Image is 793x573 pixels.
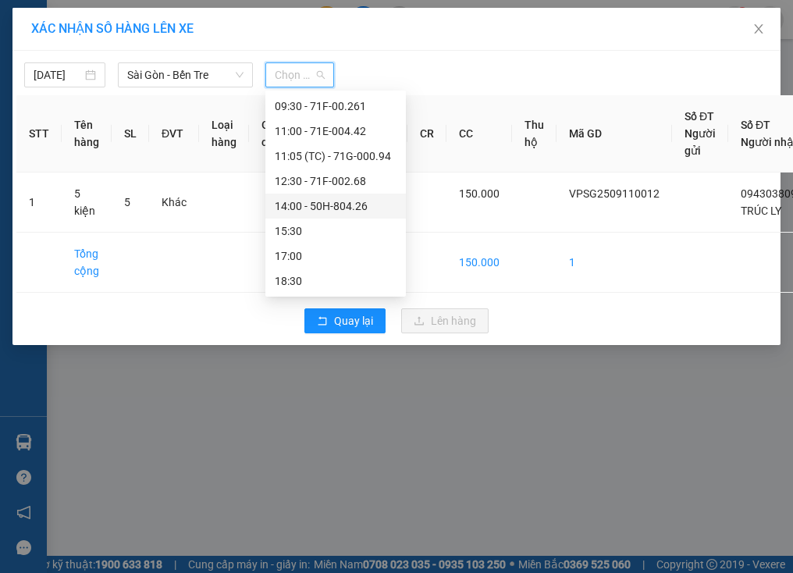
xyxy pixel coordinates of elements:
[407,95,446,173] th: CR
[275,198,396,215] div: 14:00 - 50H-804.26
[16,95,62,173] th: STT
[459,187,500,200] span: 150.000
[275,98,396,115] div: 09:30 - 71F-00.261
[741,119,770,131] span: Số ĐT
[334,312,373,329] span: Quay lại
[149,173,199,233] td: Khác
[737,8,781,52] button: Close
[62,233,112,293] td: Tổng cộng
[235,70,244,80] span: down
[446,233,512,293] td: 150.000
[149,95,199,173] th: ĐVT
[199,95,249,173] th: Loại hàng
[752,23,765,35] span: close
[275,222,396,240] div: 15:30
[31,21,194,36] span: XÁC NHẬN SỐ HÀNG LÊN XE
[127,63,244,87] span: Sài Gòn - Bến Tre
[62,173,112,233] td: 5 kiện
[401,308,489,333] button: uploadLên hàng
[62,95,112,173] th: Tên hàng
[249,95,292,173] th: Ghi chú
[512,95,557,173] th: Thu hộ
[569,187,660,200] span: VPSG2509110012
[124,196,130,208] span: 5
[275,123,396,140] div: 11:00 - 71E-004.42
[16,173,62,233] td: 1
[741,205,781,217] span: TRÚC LY
[685,127,716,157] span: Người gửi
[446,95,512,173] th: CC
[557,95,672,173] th: Mã GD
[275,63,324,87] span: Chọn chuyến
[275,247,396,265] div: 17:00
[557,233,672,293] td: 1
[685,110,714,123] span: Số ĐT
[275,173,396,190] div: 12:30 - 71F-002.68
[275,148,396,165] div: 11:05 (TC) - 71G-000.94
[34,66,82,84] input: 11/09/2025
[112,95,149,173] th: SL
[304,308,386,333] button: rollbackQuay lại
[317,315,328,328] span: rollback
[275,272,396,290] div: 18:30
